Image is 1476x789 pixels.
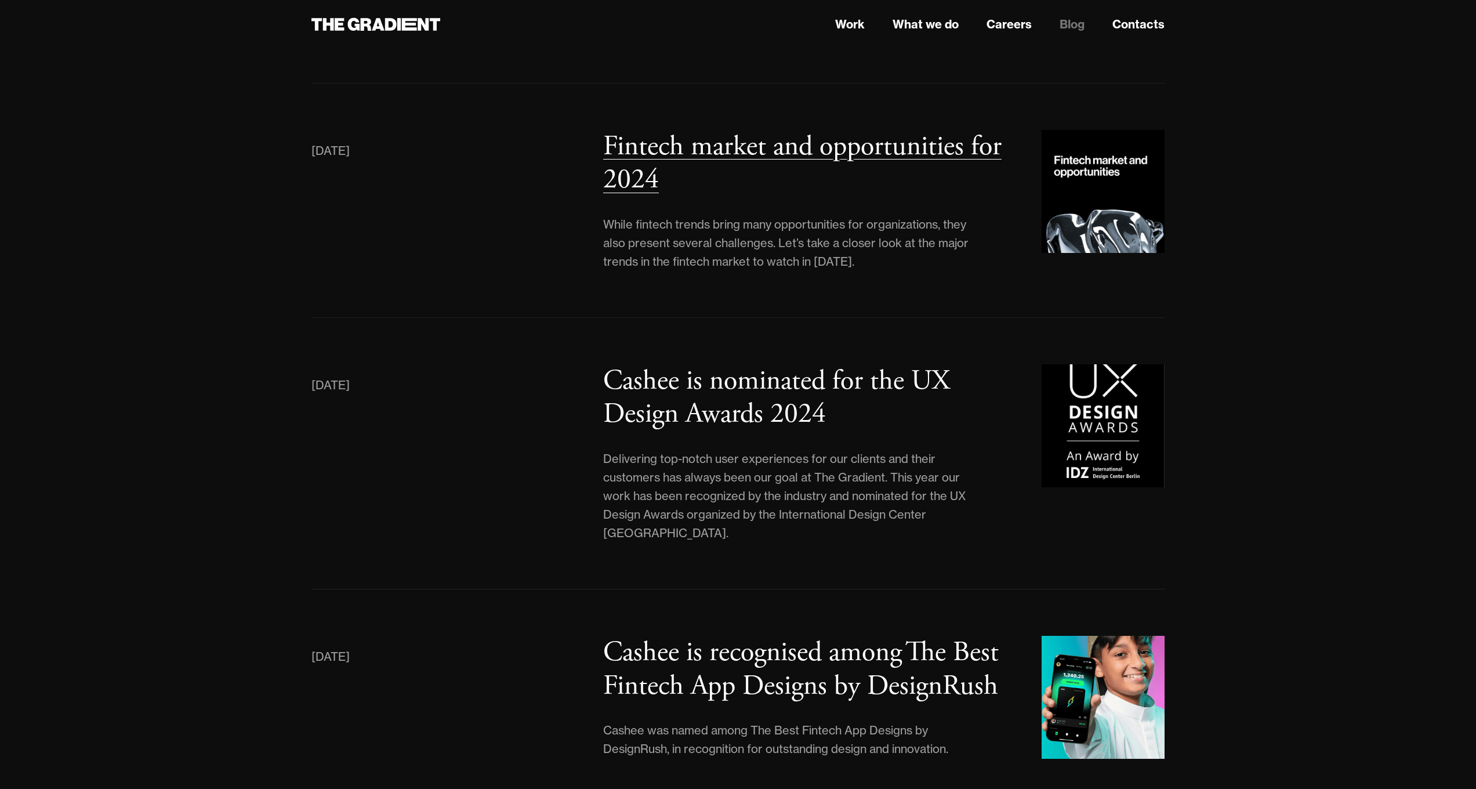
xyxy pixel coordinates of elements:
[311,376,350,395] div: [DATE]
[311,647,350,666] div: [DATE]
[603,129,1002,198] h3: Fintech market and opportunities for 2024
[603,215,972,271] div: While fintech trends bring many opportunities for organizations, they also present several challe...
[603,635,999,704] h3: Cashee is recognised among The Best Fintech App Designs by DesignRush
[835,16,865,33] a: Work
[311,364,1165,542] a: [DATE]Cashee is nominated for the UX Design Awards 2024Delivering top-notch user experiences for ...
[311,130,1165,271] a: [DATE]Fintech market and opportunities for 2024While fintech trends bring many opportunities for ...
[1060,16,1085,33] a: Blog
[893,16,959,33] a: What we do
[311,142,350,160] div: [DATE]
[603,450,972,542] div: Delivering top-notch user experiences for our clients and their customers has always been our goa...
[603,721,972,758] div: Cashee was named among The Best Fintech App Designs by DesignRush, in recognition for outstanding...
[603,363,950,432] h3: Cashee is nominated for the UX Design Awards 2024
[1112,16,1165,33] a: Contacts
[987,16,1032,33] a: Careers
[311,636,1165,759] a: [DATE]Cashee is recognised among The Best Fintech App Designs by DesignRushCashee was named among...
